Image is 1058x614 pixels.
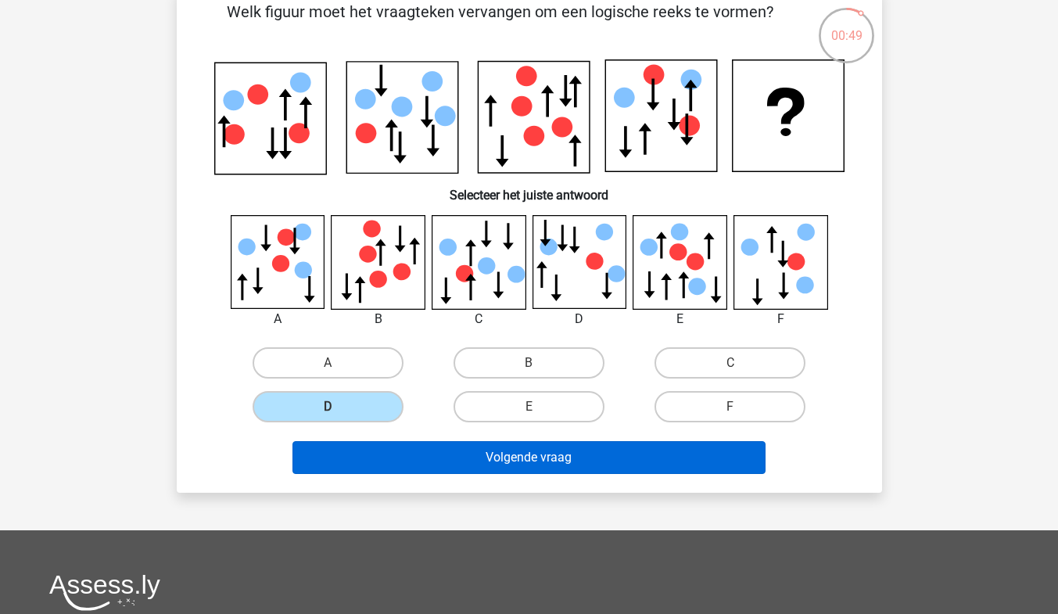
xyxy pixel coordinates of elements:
[454,391,604,422] label: E
[655,347,805,379] label: C
[49,574,160,611] img: Assessly logo
[420,310,538,329] div: C
[655,391,805,422] label: F
[219,310,337,329] div: A
[253,391,403,422] label: D
[253,347,403,379] label: A
[621,310,739,329] div: E
[319,310,437,329] div: B
[454,347,604,379] label: B
[817,6,876,45] div: 00:49
[521,310,639,329] div: D
[292,441,766,474] button: Volgende vraag
[202,175,857,203] h6: Selecteer het juiste antwoord
[722,310,840,329] div: F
